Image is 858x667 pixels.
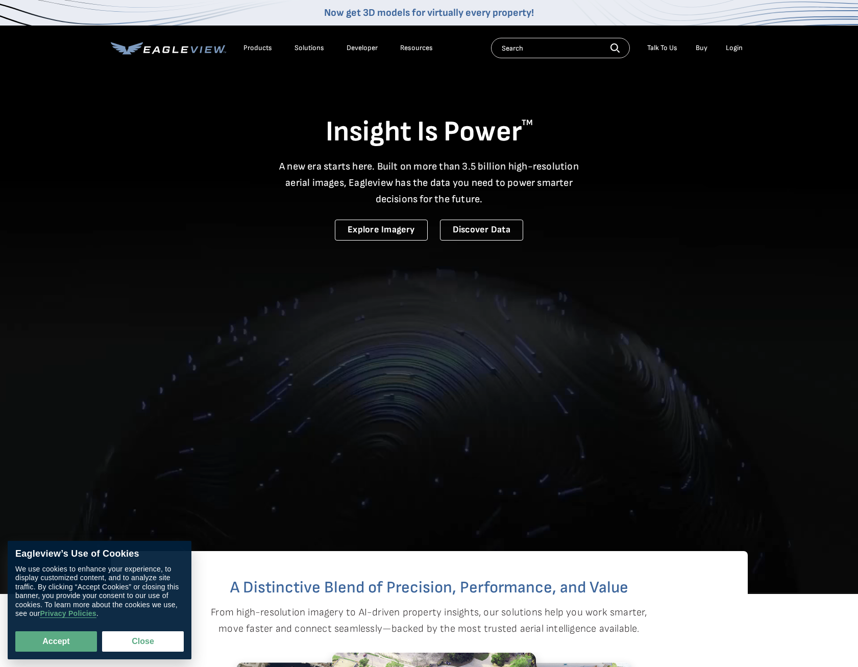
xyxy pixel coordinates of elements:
div: Eagleview’s Use of Cookies [15,549,184,560]
div: Solutions [295,43,324,53]
button: Close [102,631,184,652]
div: Login [726,43,743,53]
p: From high-resolution imagery to AI-driven property insights, our solutions help you work smarter,... [211,604,648,637]
a: Developer [347,43,378,53]
input: Search [491,38,630,58]
a: Buy [696,43,707,53]
h2: A Distinctive Blend of Precision, Performance, and Value [152,580,707,596]
div: Resources [400,43,433,53]
a: Discover Data [440,220,523,241]
sup: TM [522,118,533,128]
a: Explore Imagery [335,220,428,241]
a: Now get 3D models for virtually every property! [324,7,534,19]
div: Products [243,43,272,53]
button: Accept [15,631,97,652]
div: Talk To Us [647,43,677,53]
a: Privacy Policies [40,610,96,618]
h1: Insight Is Power [111,114,748,150]
div: We use cookies to enhance your experience, to display customized content, and to analyze site tra... [15,565,184,618]
p: A new era starts here. Built on more than 3.5 billion high-resolution aerial images, Eagleview ha... [273,158,585,207]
